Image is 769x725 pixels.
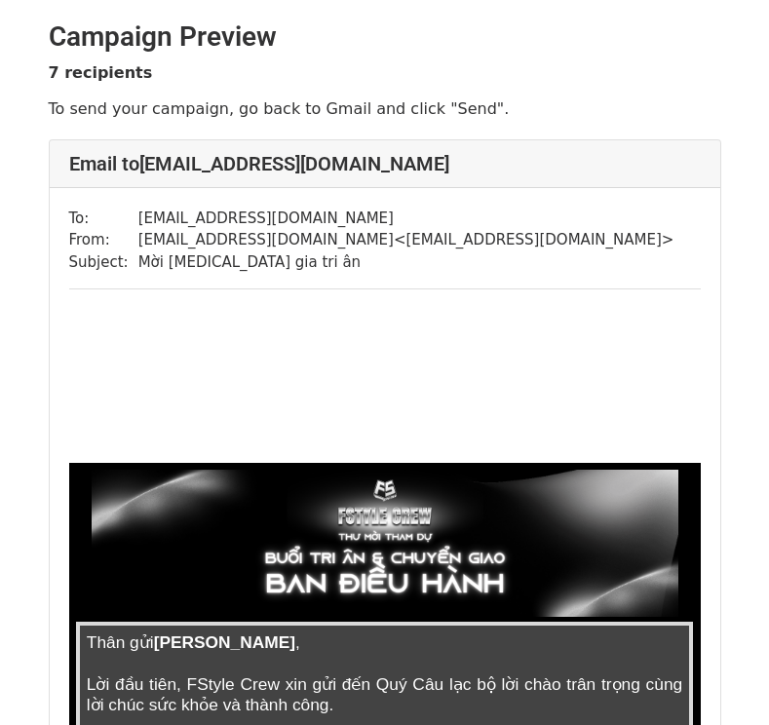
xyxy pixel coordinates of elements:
[92,470,678,617] img: AD_4nXeWRdZmkbaCbYPKQQ73CcUwkqPAe7QA1IQRtFydh-cdOPSBq4fehfu4flMXQQoV4GXzZPsJ5PRw4TcnGftVr3TV3C6LU...
[138,229,674,251] td: [EMAIL_ADDRESS][DOMAIN_NAME] < [EMAIL_ADDRESS][DOMAIN_NAME] >
[154,632,295,652] span: [PERSON_NAME]
[87,632,154,652] span: Thân gửi
[69,208,138,230] td: To:
[49,63,153,82] strong: 7 recipients
[87,674,687,714] span: Lời đầu tiên, FStyle Crew xin gửi đến Quý Câu lạc bộ lời chào trân trọng cùng lời chúc sức khỏe v...
[69,251,138,274] td: Subject:
[138,208,674,230] td: [EMAIL_ADDRESS][DOMAIN_NAME]
[49,98,721,119] p: To send your campaign, go back to Gmail and click "Send".
[69,152,701,175] h4: Email to [EMAIL_ADDRESS][DOMAIN_NAME]
[69,229,138,251] td: From:
[49,20,721,54] h2: Campaign Preview
[138,251,674,274] td: Mời [MEDICAL_DATA] gia tri ân
[295,632,300,652] span: ,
